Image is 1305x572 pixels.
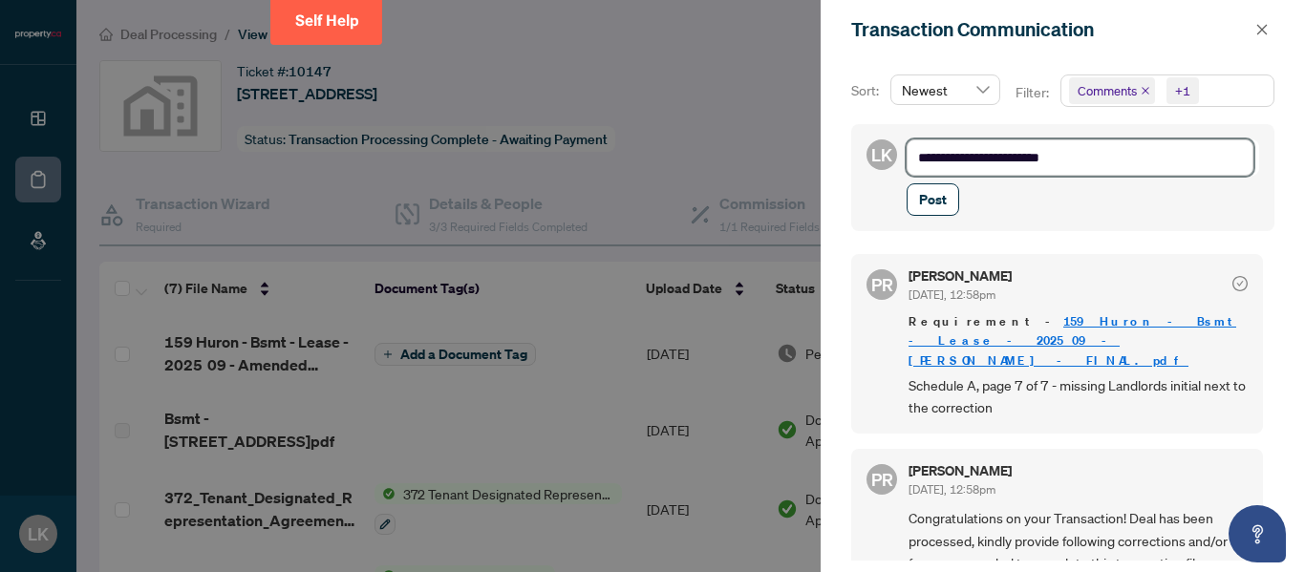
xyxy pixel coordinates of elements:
[1255,23,1269,36] span: close
[1229,505,1286,562] button: Open asap
[909,482,995,497] span: [DATE], 12:58pm
[871,141,892,168] span: LK
[919,184,947,215] span: Post
[851,80,883,101] p: Sort:
[909,287,995,302] span: [DATE], 12:58pm
[871,271,893,298] span: PR
[909,313,1236,368] a: 159 Huron - Bsmt - Lease - 2025 09 - [PERSON_NAME] - FINAL.pdf
[871,466,893,493] span: PR
[909,374,1248,419] span: Schedule A, page 7 of 7 - missing Landlords initial next to the correction
[1078,81,1137,100] span: Comments
[1141,86,1150,95] span: close
[1232,276,1248,291] span: check-circle
[1175,81,1190,100] div: +1
[909,464,1012,477] h5: [PERSON_NAME]
[907,183,959,216] button: Post
[851,15,1250,44] div: Transaction Communication
[909,269,1012,283] h5: [PERSON_NAME]
[295,11,359,30] span: Self Help
[909,312,1248,370] span: Requirement -
[1069,77,1155,104] span: Comments
[902,75,989,104] span: Newest
[1016,82,1052,103] p: Filter:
